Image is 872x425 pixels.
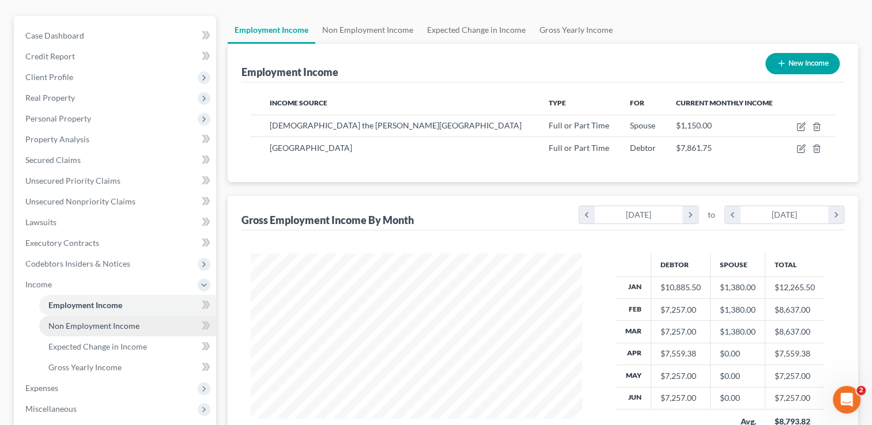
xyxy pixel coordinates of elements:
[660,304,701,316] div: $7,257.00
[16,170,216,191] a: Unsecured Priority Claims
[651,253,710,276] th: Debtor
[708,209,715,221] span: to
[720,282,756,293] div: $1,380.00
[765,321,824,343] td: $8,637.00
[25,383,58,393] span: Expenses
[660,370,701,382] div: $7,257.00
[270,120,522,130] span: [DEMOGRAPHIC_DATA] the [PERSON_NAME][GEOGRAPHIC_DATA]
[48,362,122,372] span: Gross Yearly Income
[765,276,824,298] td: $12,265.50
[710,253,765,276] th: Spouse
[25,134,89,144] span: Property Analysis
[39,357,216,378] a: Gross Yearly Income
[16,150,216,170] a: Secured Claims
[25,196,135,206] span: Unsecured Nonpriority Claims
[676,98,773,107] span: Current Monthly Income
[725,206,741,223] i: chevron_left
[270,143,352,153] span: [GEOGRAPHIC_DATA]
[720,326,756,337] div: $1,380.00
[25,404,77,413] span: Miscellaneous
[616,343,651,365] th: Apr
[16,233,216,253] a: Executory Contracts
[39,295,216,316] a: Employment Income
[765,298,824,320] td: $8,637.00
[765,53,840,74] button: New Income
[25,238,99,248] span: Executory Contracts
[25,51,75,61] span: Credit Report
[720,304,756,316] div: $1,380.00
[549,143,609,153] span: Full or Part Time
[660,392,701,404] div: $7,257.00
[48,300,122,310] span: Employment Income
[616,365,651,387] th: May
[228,16,315,44] a: Employment Income
[39,316,216,336] a: Non Employment Income
[25,176,120,185] span: Unsecured Priority Claims
[579,206,595,223] i: chevron_left
[616,276,651,298] th: Jan
[25,259,130,268] span: Codebtors Insiders & Notices
[16,25,216,46] a: Case Dashboard
[549,98,566,107] span: Type
[25,72,73,82] span: Client Profile
[765,387,824,409] td: $7,257.00
[25,279,52,289] span: Income
[616,387,651,409] th: Jun
[16,212,216,233] a: Lawsuits
[856,386,866,395] span: 2
[833,386,860,413] iframe: Intercom live chat
[682,206,698,223] i: chevron_right
[630,98,644,107] span: For
[720,392,756,404] div: $0.00
[315,16,420,44] a: Non Employment Income
[25,113,91,123] span: Personal Property
[270,98,327,107] span: Income Source
[16,129,216,150] a: Property Analysis
[765,365,824,387] td: $7,257.00
[616,321,651,343] th: Mar
[720,370,756,382] div: $0.00
[741,206,829,223] div: [DATE]
[549,120,609,130] span: Full or Part Time
[676,143,712,153] span: $7,861.75
[48,321,139,331] span: Non Employment Income
[660,348,701,359] div: $7,559.38
[660,326,701,337] div: $7,257.00
[25,217,56,227] span: Lawsuits
[533,16,620,44] a: Gross Yearly Income
[16,191,216,212] a: Unsecured Nonpriority Claims
[616,298,651,320] th: Feb
[25,31,84,40] span: Case Dashboard
[16,46,216,67] a: Credit Report
[48,341,147,351] span: Expected Change in Income
[676,120,712,130] span: $1,150.00
[420,16,533,44] a: Expected Change in Income
[720,348,756,359] div: $0.00
[765,343,824,365] td: $7,559.38
[39,336,216,357] a: Expected Change in Income
[241,65,338,79] div: Employment Income
[630,143,656,153] span: Debtor
[630,120,655,130] span: Spouse
[241,213,414,227] div: Gross Employment Income By Month
[25,93,75,103] span: Real Property
[660,282,701,293] div: $10,885.50
[595,206,683,223] div: [DATE]
[25,155,81,165] span: Secured Claims
[828,206,844,223] i: chevron_right
[765,253,824,276] th: Total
